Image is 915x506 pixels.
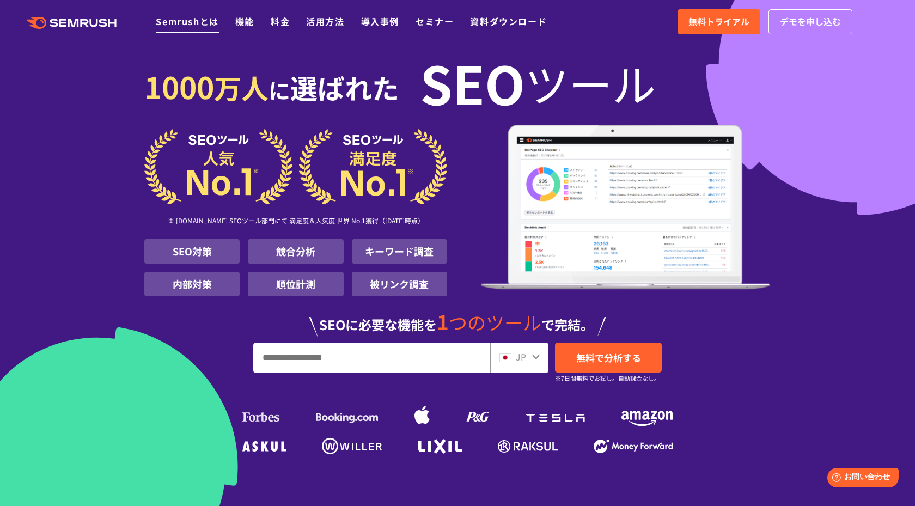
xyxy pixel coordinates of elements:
[555,343,662,373] a: 無料で分析する
[156,15,218,28] a: Semrushとは
[352,272,447,296] li: 被リンク調査
[541,315,594,334] span: で完結。
[306,15,344,28] a: 活用方法
[144,64,214,108] span: 1000
[248,272,343,296] li: 順位計測
[416,15,454,28] a: セミナー
[144,301,771,337] div: SEOに必要な機能を
[254,343,490,373] input: URL、キーワードを入力してください
[688,15,749,29] span: 無料トライアル
[555,373,660,383] small: ※7日間無料でお試し。自動課金なし。
[269,74,290,106] span: に
[361,15,399,28] a: 導入事例
[290,68,399,107] span: 選ばれた
[352,239,447,264] li: キーワード調査
[271,15,290,28] a: 料金
[214,68,269,107] span: 万人
[576,351,641,364] span: 無料で分析する
[780,15,841,29] span: デモを申し込む
[516,350,526,363] span: JP
[248,239,343,264] li: 競合分析
[525,61,656,105] span: ツール
[420,61,525,105] span: SEO
[144,204,447,239] div: ※ [DOMAIN_NAME] SEOツール部門にて 満足度＆人気度 世界 No.1獲得（[DATE]時点）
[768,9,852,34] a: デモを申し込む
[818,464,903,494] iframe: Help widget launcher
[470,15,547,28] a: 資料ダウンロード
[437,307,449,336] span: 1
[678,9,760,34] a: 無料トライアル
[449,309,541,336] span: つのツール
[144,272,240,296] li: 内部対策
[235,15,254,28] a: 機能
[144,239,240,264] li: SEO対策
